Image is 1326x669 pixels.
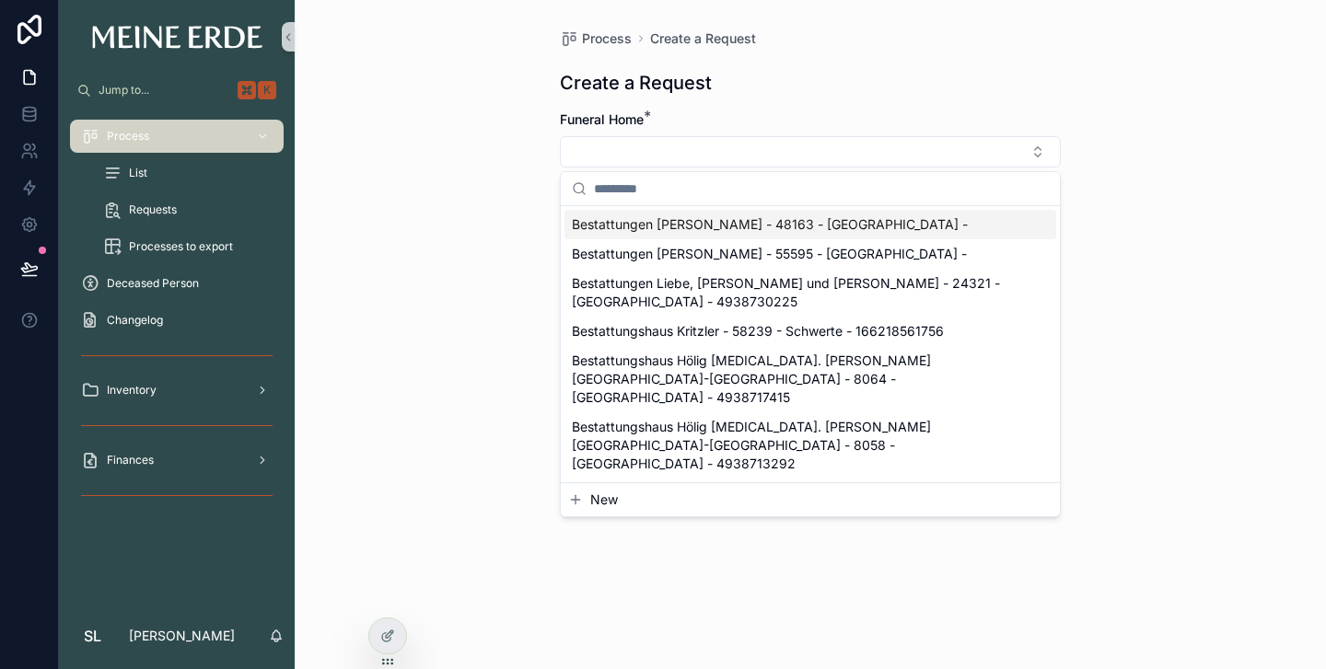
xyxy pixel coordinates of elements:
[560,29,632,48] a: Process
[92,230,284,263] a: Processes to export
[107,276,199,291] span: Deceased Person
[107,383,157,398] span: Inventory
[572,322,944,340] span: Bestattungshaus Kritzler - 58239 - Schwerte - 166218561756
[2,88,35,121] iframe: Spotlight
[129,166,147,180] span: List
[260,83,274,98] span: K
[129,239,233,254] span: Processes to export
[561,206,1060,482] div: Suggestions
[568,490,1053,509] button: New
[70,304,284,337] a: Changelog
[129,202,177,217] span: Requests
[70,267,284,300] a: Deceased Person
[560,136,1061,167] button: Select Button
[92,26,262,49] img: App logo
[572,215,968,234] span: Bestattungen [PERSON_NAME] - 48163 - [GEOGRAPHIC_DATA] -
[560,111,644,127] span: Funeral Home
[70,74,284,107] button: Jump to...K
[84,625,101,647] span: SL
[572,274,1027,311] span: Bestattungen Liebe, [PERSON_NAME] und [PERSON_NAME] - 24321 - [GEOGRAPHIC_DATA] - 4938730225
[129,627,235,645] p: [PERSON_NAME]
[99,83,230,98] span: Jump to...
[107,453,154,467] span: Finances
[70,444,284,477] a: Finances
[582,29,632,48] span: Process
[92,156,284,190] a: List
[107,313,163,328] span: Changelog
[107,129,149,144] span: Process
[572,245,967,263] span: Bestattungen [PERSON_NAME] - 55595 - [GEOGRAPHIC_DATA] -
[70,120,284,153] a: Process
[70,374,284,407] a: Inventory
[650,29,756,48] a: Create a Request
[59,107,295,534] div: scrollable content
[572,352,1027,407] span: Bestattungshaus Hölig [MEDICAL_DATA]. [PERSON_NAME] [GEOGRAPHIC_DATA]-[GEOGRAPHIC_DATA] - 8064 - ...
[590,490,618,509] span: New
[560,70,712,96] h1: Create a Request
[92,193,284,226] a: Requests
[572,418,1027,473] span: Bestattungshaus Hölig [MEDICAL_DATA]. [PERSON_NAME] [GEOGRAPHIC_DATA]-[GEOGRAPHIC_DATA] - 8058 - ...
